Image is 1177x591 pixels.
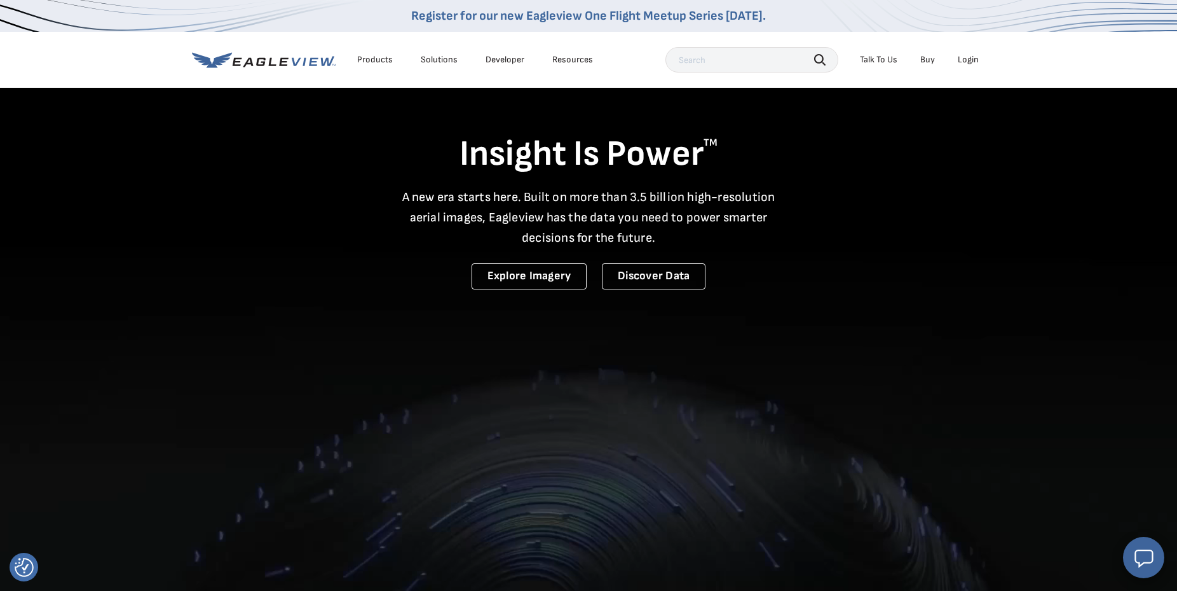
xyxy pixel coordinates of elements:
button: Consent Preferences [15,558,34,577]
div: Talk To Us [860,54,897,66]
input: Search [665,47,838,73]
sup: TM [704,137,718,149]
div: Resources [552,54,593,66]
div: Login [958,54,979,66]
a: Buy [920,54,935,66]
img: Revisit consent button [15,558,34,577]
a: Discover Data [602,263,705,289]
div: Products [357,54,393,66]
a: Register for our new Eagleview One Flight Meetup Series [DATE]. [411,8,766,24]
a: Explore Imagery [472,263,587,289]
a: Developer [486,54,524,66]
p: A new era starts here. Built on more than 3.5 billion high-resolution aerial images, Eagleview ha... [394,187,783,248]
h1: Insight Is Power [192,132,985,177]
div: Solutions [421,54,458,66]
button: Open chat window [1123,537,1164,578]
